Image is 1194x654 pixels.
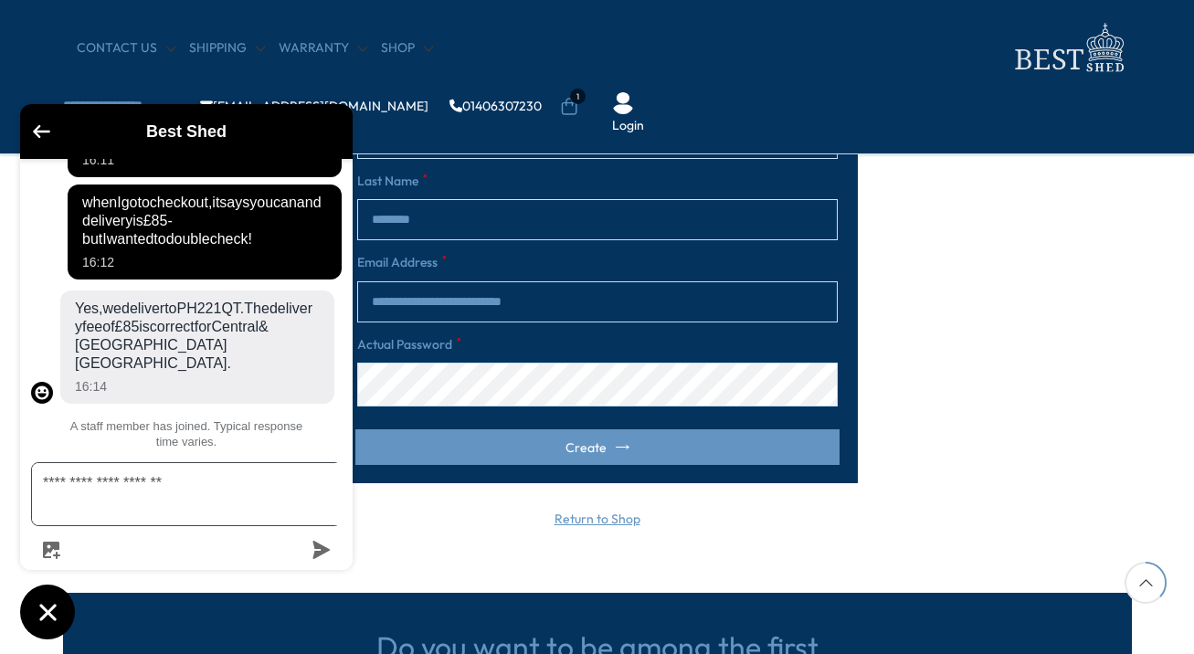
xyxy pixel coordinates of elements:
[200,100,428,112] a: [EMAIL_ADDRESS][DOMAIN_NAME]
[449,100,542,112] a: 01406307230
[555,511,640,529] a: Return to Shop
[570,89,586,104] span: 1
[189,39,265,58] a: Shipping
[357,336,464,354] label: Actual Password
[355,429,840,465] button: Create
[1004,18,1132,78] img: logo
[357,173,430,191] label: Last Name
[15,104,358,639] inbox-online-store-chat: Shopify online store chat
[612,117,644,135] a: Login
[357,254,449,272] label: Email Address
[612,92,634,114] img: User Icon
[560,98,578,116] a: 1
[279,39,367,58] a: Warranty
[77,39,175,58] a: CONTACT US
[381,39,433,58] a: Shop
